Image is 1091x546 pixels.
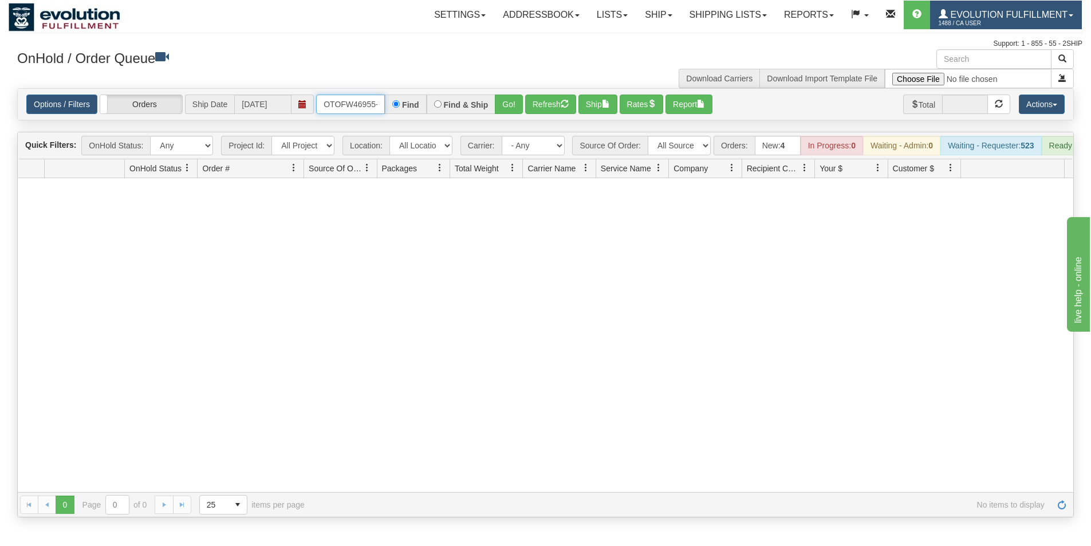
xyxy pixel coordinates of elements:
button: Report [665,95,712,114]
input: Order # [316,95,385,114]
span: Project Id: [221,136,271,155]
a: Recipient Country filter column settings [795,158,814,178]
span: OnHold Status [129,163,182,174]
span: Total [903,95,943,114]
strong: 4 [781,141,785,150]
button: Go! [495,95,523,114]
a: Carrier Name filter column settings [576,158,596,178]
a: Company filter column settings [722,158,742,178]
label: Find [402,101,419,109]
img: logo1488.jpg [9,3,120,32]
a: Ship [636,1,680,29]
div: New: [755,136,801,155]
span: Source Of Order [309,163,363,174]
a: Options / Filters [26,95,97,114]
a: Service Name filter column settings [649,158,668,178]
label: Find & Ship [444,101,489,109]
a: Reports [775,1,842,29]
span: Packages [382,163,417,174]
div: Waiting - Requester: [940,136,1041,155]
span: Orders: [714,136,755,155]
button: Actions [1019,95,1065,114]
span: Customer $ [893,163,934,174]
span: Carrier: [460,136,502,155]
span: Your $ [820,163,842,174]
strong: 0 [928,141,933,150]
a: Source Of Order filter column settings [357,158,377,178]
a: Addressbook [494,1,588,29]
a: Evolution Fulfillment 1488 / CA User [930,1,1082,29]
span: 25 [207,499,222,510]
span: Total Weight [455,163,499,174]
a: Your $ filter column settings [868,158,888,178]
span: items per page [199,495,305,514]
button: Refresh [525,95,576,114]
span: Location: [342,136,389,155]
a: Refresh [1053,496,1071,514]
a: Settings [426,1,494,29]
a: Download Carriers [686,74,753,83]
span: Source Of Order: [572,136,648,155]
label: Orders [100,95,182,113]
span: Evolution Fulfillment [948,10,1068,19]
span: Recipient Country [747,163,801,174]
strong: 0 [851,141,856,150]
a: Download Import Template File [767,74,877,83]
label: Quick Filters: [25,139,76,151]
div: Waiting - Admin: [863,136,940,155]
a: Shipping lists [681,1,775,29]
div: grid toolbar [18,132,1073,159]
span: OnHold Status: [81,136,150,155]
a: Lists [588,1,636,29]
span: select [229,496,247,514]
a: Total Weight filter column settings [503,158,522,178]
span: No items to display [321,500,1045,509]
span: Page of 0 [82,495,147,514]
strong: 523 [1021,141,1034,150]
div: live help - online [9,7,106,21]
a: OnHold Status filter column settings [178,158,197,178]
iframe: chat widget [1065,214,1090,331]
span: Company [673,163,708,174]
a: Packages filter column settings [430,158,450,178]
span: 1488 / CA User [939,18,1025,29]
span: Carrier Name [527,163,576,174]
input: Search [936,49,1051,69]
span: Order # [202,163,229,174]
h3: OnHold / Order Queue [17,49,537,66]
div: Support: 1 - 855 - 55 - 2SHIP [9,39,1082,49]
a: Customer $ filter column settings [941,158,960,178]
span: Page 0 [56,496,74,514]
span: Page sizes drop down [199,495,247,514]
a: Order # filter column settings [284,158,304,178]
button: Ship [578,95,617,114]
span: Ship Date [185,95,234,114]
div: In Progress: [801,136,863,155]
button: Rates [620,95,664,114]
span: Service Name [601,163,651,174]
button: Search [1051,49,1074,69]
input: Import [885,69,1051,88]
